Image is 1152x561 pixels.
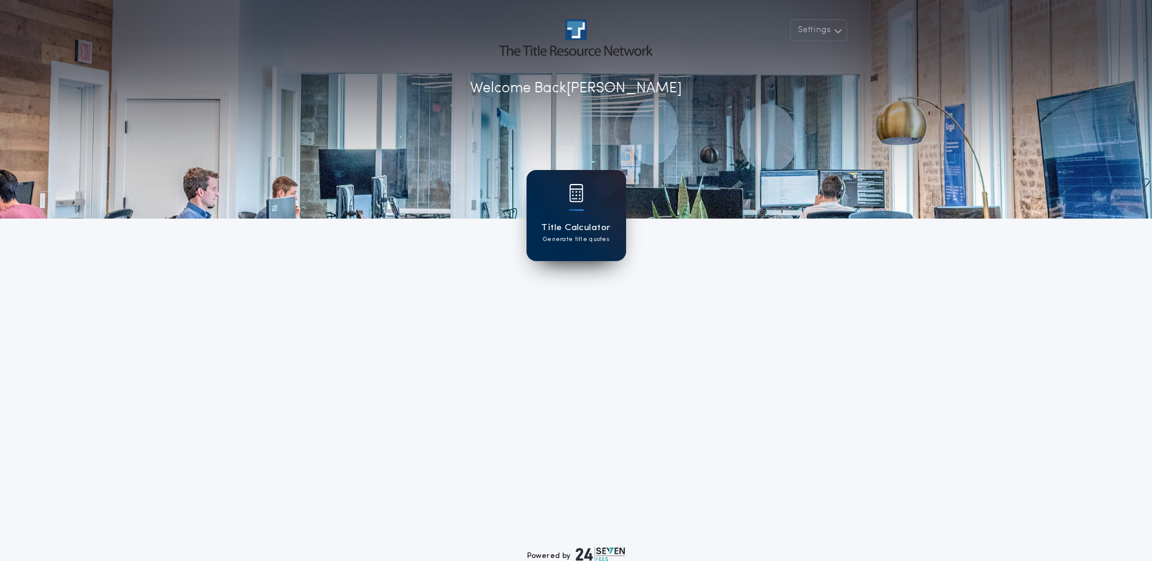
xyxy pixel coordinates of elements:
h1: Title Calculator [541,221,610,235]
img: account-logo [499,19,652,56]
p: Welcome Back [PERSON_NAME] [470,78,682,100]
button: Settings [790,19,847,41]
p: Generate title quotes [543,235,609,244]
a: card iconTitle CalculatorGenerate title quotes [527,170,626,261]
img: card icon [569,184,584,202]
